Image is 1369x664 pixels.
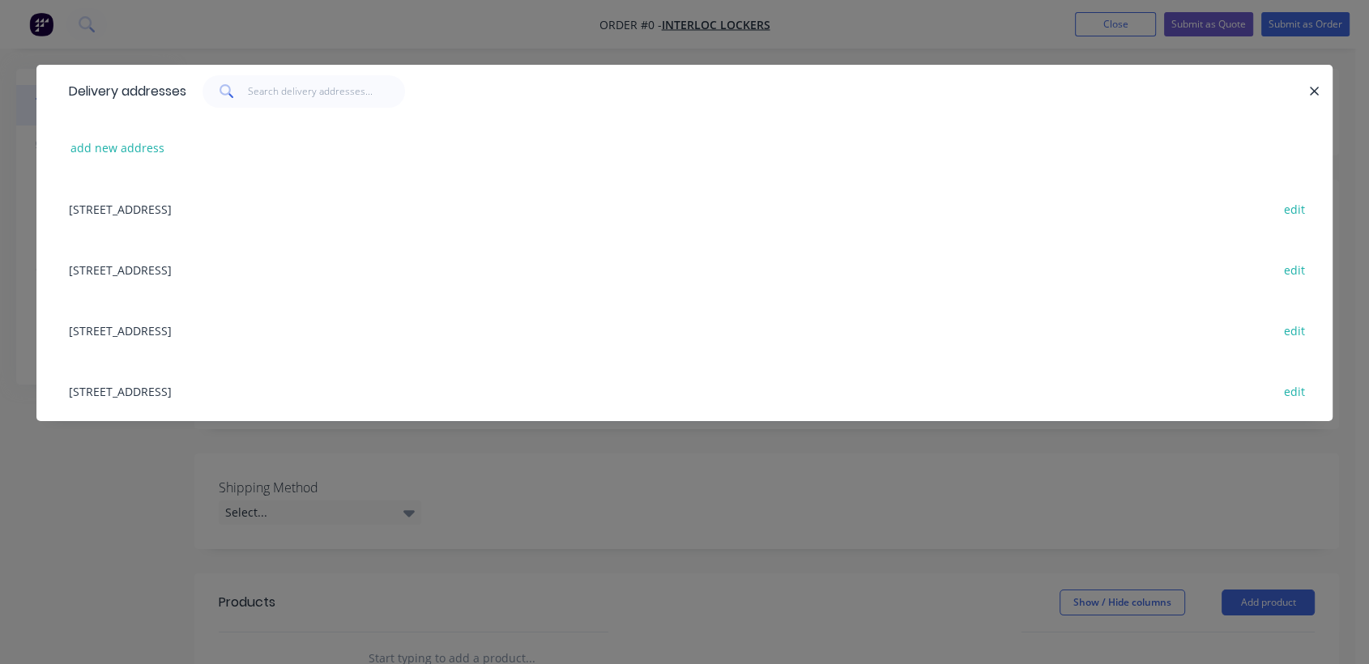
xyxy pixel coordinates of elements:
div: [STREET_ADDRESS] [61,178,1308,239]
button: edit [1275,380,1313,402]
button: add new address [62,137,173,159]
button: edit [1275,319,1313,341]
button: edit [1275,198,1313,219]
input: Search delivery addresses... [248,75,406,108]
div: [STREET_ADDRESS] [61,239,1308,300]
div: [STREET_ADDRESS] [61,360,1308,421]
div: [STREET_ADDRESS] [61,300,1308,360]
div: Delivery addresses [61,66,186,117]
button: edit [1275,258,1313,280]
